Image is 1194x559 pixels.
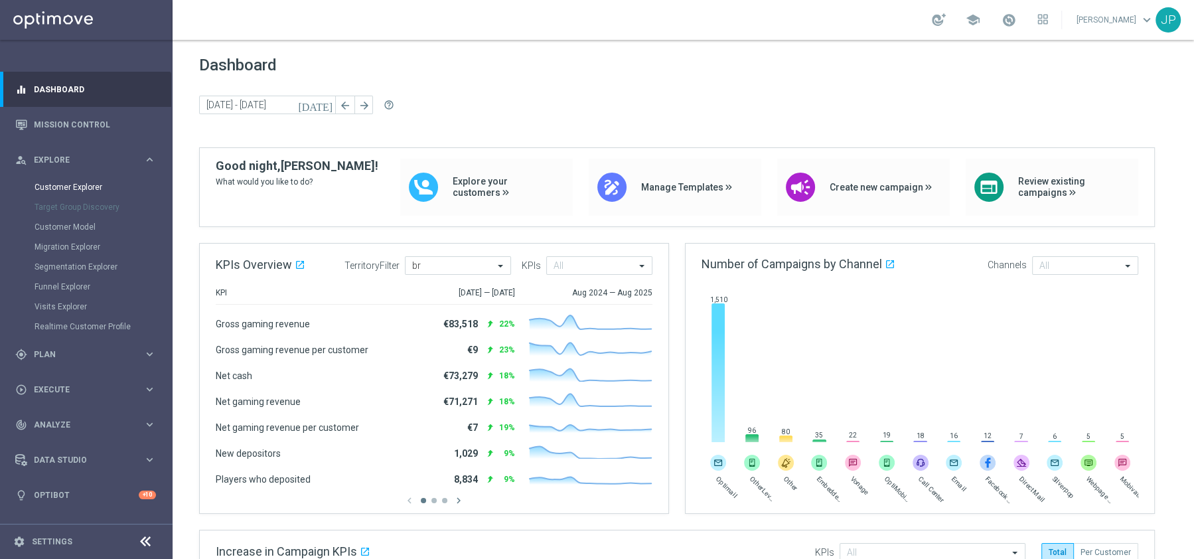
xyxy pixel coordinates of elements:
[15,155,157,165] button: person_search Explore keyboard_arrow_right
[143,383,156,396] i: keyboard_arrow_right
[35,257,171,277] div: Segmentation Explorer
[35,182,138,193] a: Customer Explorer
[15,477,156,513] div: Optibot
[15,349,157,360] button: gps_fixed Plan keyboard_arrow_right
[34,72,156,107] a: Dashboard
[34,386,143,394] span: Execute
[15,107,156,142] div: Mission Control
[15,454,143,466] div: Data Studio
[15,384,27,396] i: play_circle_outline
[35,222,138,232] a: Customer Model
[143,348,156,360] i: keyboard_arrow_right
[15,420,157,430] button: track_changes Analyze keyboard_arrow_right
[1156,7,1181,33] div: JP
[35,277,171,297] div: Funnel Explorer
[1075,10,1156,30] a: [PERSON_NAME]keyboard_arrow_down
[34,351,143,359] span: Plan
[15,489,27,501] i: lightbulb
[15,419,143,431] div: Analyze
[143,418,156,431] i: keyboard_arrow_right
[13,536,25,548] i: settings
[15,384,157,395] button: play_circle_outline Execute keyboard_arrow_right
[15,455,157,465] button: Data Studio keyboard_arrow_right
[143,153,156,166] i: keyboard_arrow_right
[35,297,171,317] div: Visits Explorer
[35,177,171,197] div: Customer Explorer
[34,107,156,142] a: Mission Control
[32,538,72,546] a: Settings
[35,217,171,237] div: Customer Model
[143,453,156,466] i: keyboard_arrow_right
[35,262,138,272] a: Segmentation Explorer
[15,384,143,396] div: Execute
[35,197,171,217] div: Target Group Discovery
[15,120,157,130] button: Mission Control
[35,317,171,337] div: Realtime Customer Profile
[15,349,27,360] i: gps_fixed
[35,242,138,252] a: Migration Explorer
[15,419,27,431] i: track_changes
[15,154,27,166] i: person_search
[35,281,138,292] a: Funnel Explorer
[15,349,143,360] div: Plan
[139,491,156,499] div: +10
[34,456,143,464] span: Data Studio
[35,301,138,312] a: Visits Explorer
[34,421,143,429] span: Analyze
[15,84,157,95] button: equalizer Dashboard
[35,237,171,257] div: Migration Explorer
[1140,13,1154,27] span: keyboard_arrow_down
[15,154,143,166] div: Explore
[15,490,157,501] button: lightbulb Optibot +10
[34,156,143,164] span: Explore
[34,477,139,513] a: Optibot
[966,13,980,27] span: school
[15,72,156,107] div: Dashboard
[15,84,27,96] i: equalizer
[35,321,138,332] a: Realtime Customer Profile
